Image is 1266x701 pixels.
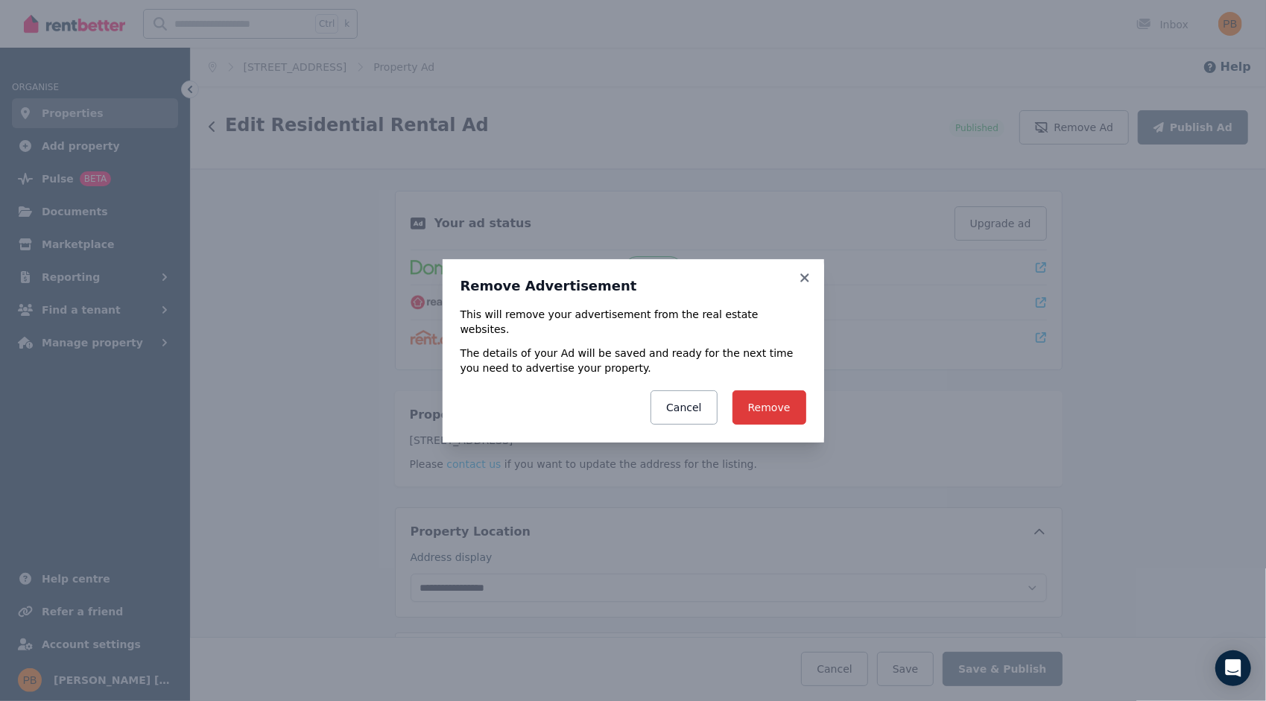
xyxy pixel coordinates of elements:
h3: Remove Advertisement [460,277,806,295]
p: This will remove your advertisement from the real estate websites. [460,307,806,337]
div: Open Intercom Messenger [1215,650,1251,686]
button: Cancel [651,390,717,425]
p: The details of your Ad will be saved and ready for the next time you need to advertise your prope... [460,346,806,375]
button: Remove [732,390,806,425]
